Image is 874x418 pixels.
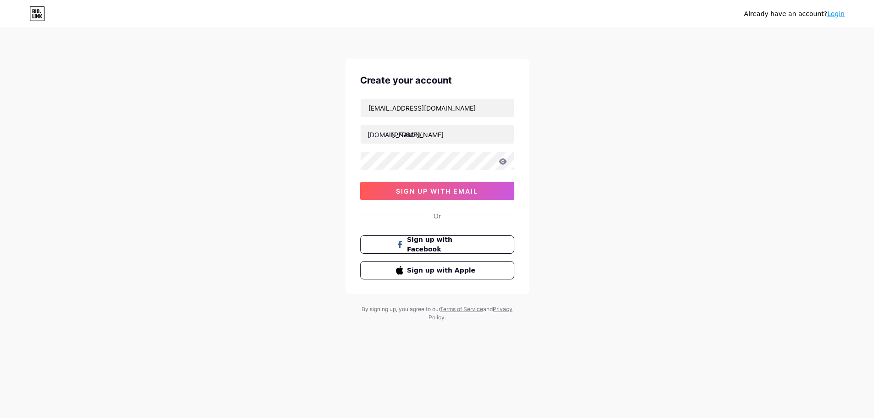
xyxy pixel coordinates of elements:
[360,182,514,200] button: sign up with email
[361,125,514,144] input: username
[367,130,422,139] div: [DOMAIN_NAME]/
[827,10,845,17] a: Login
[361,99,514,117] input: Email
[440,306,483,312] a: Terms of Service
[744,9,845,19] div: Already have an account?
[359,305,515,322] div: By signing up, you agree to our and .
[407,235,478,254] span: Sign up with Facebook
[434,211,441,221] div: Or
[360,73,514,87] div: Create your account
[360,261,514,279] button: Sign up with Apple
[396,187,478,195] span: sign up with email
[360,235,514,254] button: Sign up with Facebook
[407,266,478,275] span: Sign up with Apple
